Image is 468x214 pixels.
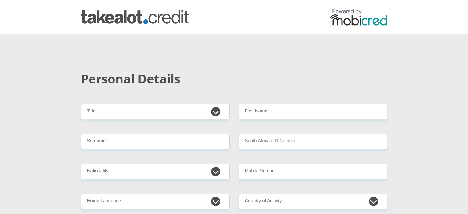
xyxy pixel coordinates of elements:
input: First Name [239,104,387,119]
img: powered by mobicred logo [330,9,387,26]
h2: Personal Details [81,71,387,86]
img: takealot_credit logo [81,10,189,24]
input: Contact Number [239,164,387,179]
input: Surname [81,134,230,149]
input: ID Number [239,134,387,149]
